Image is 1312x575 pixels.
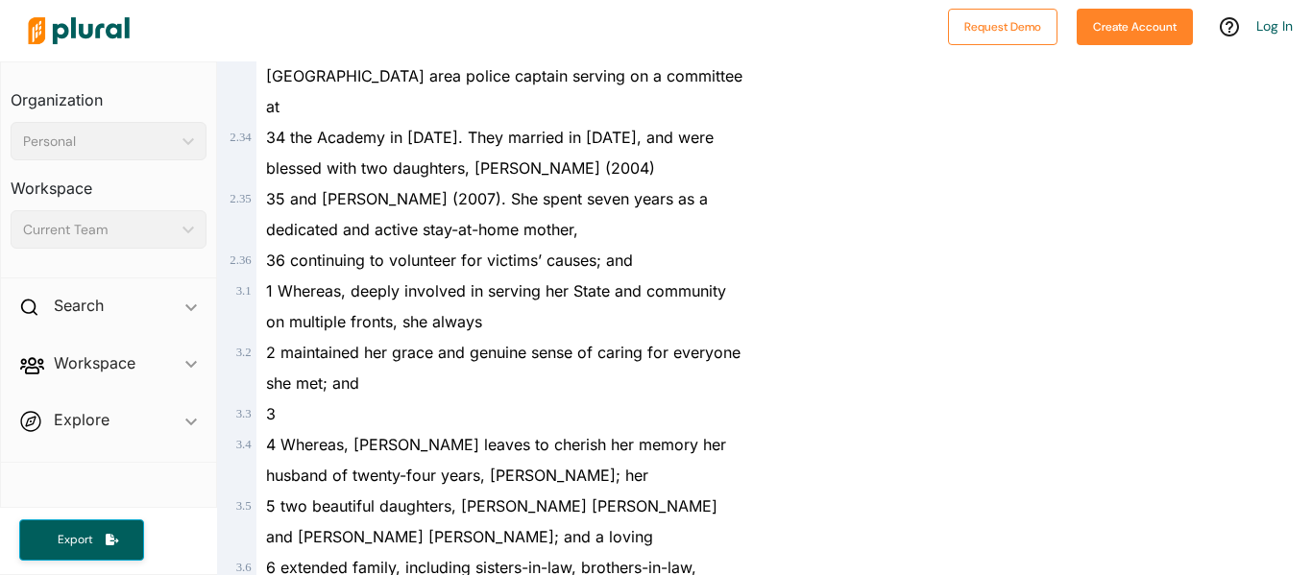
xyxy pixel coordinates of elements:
button: Create Account [1077,9,1193,45]
span: 5 two beautiful daughters, [PERSON_NAME] [PERSON_NAME] and [PERSON_NAME] [PERSON_NAME]; and a loving [266,496,717,546]
a: Create Account [1077,15,1193,36]
span: 4 Whereas, [PERSON_NAME] leaves to cherish her memory her husband of twenty-four years, [PERSON_N... [266,435,726,485]
span: 3 . 3 [236,407,252,420]
span: 3 . 2 [236,346,252,359]
a: Request Demo [948,15,1057,36]
span: 36 continuing to volunteer for victims’ causes; and [266,251,633,270]
span: 3 . 1 [236,284,252,298]
span: 3 [266,404,276,423]
div: Current Team [23,220,175,240]
h2: Search [54,295,104,316]
span: 3 . 4 [236,438,252,451]
span: 2 maintained her grace and genuine sense of caring for everyone she met; and [266,343,741,393]
span: 3 . 6 [236,561,252,574]
span: 33 met the love of her life, [PERSON_NAME], a [PERSON_NAME][GEOGRAPHIC_DATA] area police captain ... [266,36,742,116]
div: Personal [23,132,175,152]
span: 35 and [PERSON_NAME] (2007). She spent seven years as a dedicated and active stay-at-home mother, [266,189,708,239]
span: 2 . 34 [230,131,251,144]
span: 34 the Academy in [DATE]. They married in [DATE], and were blessed with two daughters, [PERSON_NA... [266,128,714,178]
button: Export [19,519,144,561]
h3: Workspace [11,160,207,203]
span: Export [44,532,106,548]
span: 1 Whereas, deeply involved in serving her State and community on multiple fronts, she always [266,281,726,331]
button: Request Demo [948,9,1057,45]
h3: Organization [11,72,207,114]
a: Log In [1256,17,1293,35]
span: 2 . 36 [230,253,251,267]
span: 2 . 35 [230,192,251,205]
span: 3 . 5 [236,499,252,513]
